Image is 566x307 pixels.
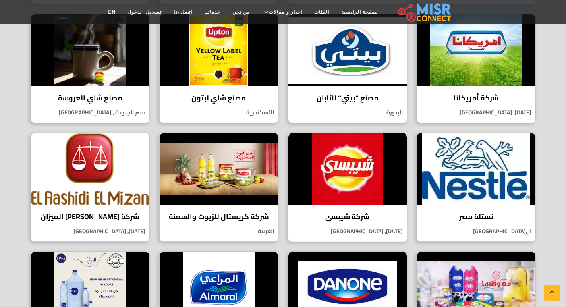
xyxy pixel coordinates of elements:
h4: شركة شيبسي [294,212,401,221]
h4: شركة [PERSON_NAME] الميزان [37,212,143,221]
a: اخبار و مقالات [256,4,308,19]
img: main.misr_connect [398,2,451,22]
p: الأسكندرية [160,108,278,117]
a: اتصل بنا [168,4,198,19]
a: الفئات [308,4,335,19]
img: شركة أمريكانا [417,14,535,86]
p: البحيرة [288,108,407,117]
img: مصنع شاي لبتون [160,14,278,86]
a: EN [102,4,122,19]
p: [DATE], [GEOGRAPHIC_DATA] [417,108,535,117]
a: نستلة مصر نستلة مصر ال[GEOGRAPHIC_DATA] [412,133,541,242]
a: شركة كريستال للزيوت والسمنة شركة كريستال للزيوت والسمنة الغربية [155,133,283,242]
p: [DATE], [GEOGRAPHIC_DATA] [288,227,407,236]
img: شركة كريستال للزيوت والسمنة [160,133,278,205]
p: مصر الجديدة , [GEOGRAPHIC_DATA] [31,108,149,117]
p: [DATE], [GEOGRAPHIC_DATA] [31,227,149,236]
p: ال[GEOGRAPHIC_DATA] [417,227,535,236]
a: الصفحة الرئيسية [335,4,386,19]
a: شركة شيبسي شركة شيبسي [DATE], [GEOGRAPHIC_DATA] [283,133,412,242]
a: مصنع شاي العروسة مصنع شاي العروسة مصر الجديدة , [GEOGRAPHIC_DATA] [26,14,155,123]
img: شركة الرشيدي الميزان [31,133,149,205]
a: شركة الرشيدي الميزان شركة [PERSON_NAME] الميزان [DATE], [GEOGRAPHIC_DATA] [26,133,155,242]
h4: مصنع "بيتي" للألبان [294,94,401,102]
span: اخبار و مقالات [269,8,302,15]
img: شركة شيبسي [288,133,407,205]
a: مصنع "بيتي" للألبان مصنع "بيتي" للألبان البحيرة [283,14,412,123]
h4: شركة كريستال للزيوت والسمنة [166,212,272,221]
img: نستلة مصر [417,133,535,205]
a: مصنع شاي لبتون مصنع شاي لبتون الأسكندرية [155,14,283,123]
a: خدماتنا [198,4,226,19]
img: مصنع "بيتي" للألبان [288,14,407,86]
p: الغربية [160,227,278,236]
img: مصنع شاي العروسة [31,14,149,86]
h4: نستلة مصر [423,212,529,221]
h4: مصنع شاي العروسة [37,94,143,102]
a: من نحن [226,4,256,19]
a: تسجيل الدخول [122,4,167,19]
a: شركة أمريكانا شركة أمريكانا [DATE], [GEOGRAPHIC_DATA] [412,14,541,123]
h4: شركة أمريكانا [423,94,529,102]
h4: مصنع شاي لبتون [166,94,272,102]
